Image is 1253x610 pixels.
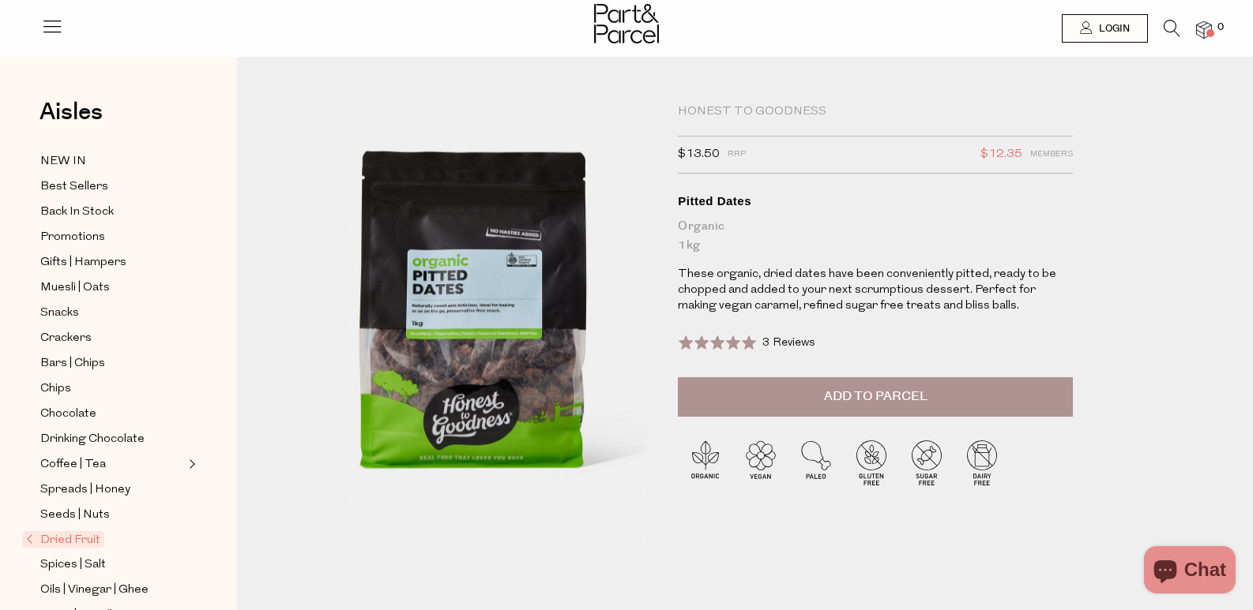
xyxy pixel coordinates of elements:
div: Organic 1kg [678,217,1073,255]
a: Gifts | Hampers [40,253,184,272]
span: Bars | Chips [40,354,105,373]
span: Login [1095,22,1130,36]
a: Drinking Chocolate [40,429,184,449]
a: Snacks [40,303,184,323]
a: Back In Stock [40,202,184,222]
span: RRP [728,144,746,165]
a: Crackers [40,328,184,348]
span: Back In Stock [40,203,114,222]
span: $12.35 [980,144,1022,165]
img: P_P-ICONS-Live_Bec_V11_Organic.svg [678,435,733,490]
a: 0 [1196,21,1212,38]
span: Add to Parcel [824,387,928,406]
a: Dried Fruit [26,530,184,549]
a: Oils | Vinegar | Ghee [40,580,184,600]
span: Promotions [40,228,105,247]
a: Login [1062,14,1148,43]
span: Chips [40,380,71,399]
span: Best Sellers [40,178,108,196]
img: Part&Parcel [594,4,659,43]
a: Promotions [40,227,184,247]
span: Oils | Vinegar | Ghee [40,581,149,600]
img: P_P-ICONS-Live_Bec_V11_Dairy_Free.svg [954,435,1010,490]
a: Spices | Salt [40,555,184,574]
span: Seeds | Nuts [40,506,110,525]
a: Best Sellers [40,177,184,196]
span: Coffee | Tea [40,455,106,474]
span: Members [1030,144,1073,165]
inbox-online-store-chat: Shopify online store chat [1139,546,1240,597]
span: Chocolate [40,405,96,424]
a: NEW IN [40,152,184,171]
span: Gifts | Hampers [40,253,126,272]
button: Expand/Collapse Coffee | Tea [185,455,196,473]
span: Muesli | Oats [40,279,110,298]
button: Add to Parcel [678,377,1073,417]
a: Bars | Chips [40,354,184,373]
a: Chips [40,379,184,399]
img: P_P-ICONS-Live_Bec_V11_Paleo.svg [788,435,844,490]
a: Muesli | Oats [40,278,184,298]
a: Chocolate [40,404,184,424]
span: Snacks [40,304,79,323]
span: Dried Fruit [22,531,104,548]
span: Spices | Salt [40,556,106,574]
span: Spreads | Honey [40,481,130,500]
a: Aisles [40,100,103,140]
img: P_P-ICONS-Live_Bec_V11_Vegan.svg [733,435,788,490]
span: 3 Reviews [762,337,815,349]
a: Coffee | Tea [40,455,184,474]
span: NEW IN [40,152,86,171]
a: Seeds | Nuts [40,505,184,525]
a: Spreads | Honey [40,480,184,500]
span: Aisles [40,95,103,129]
img: P_P-ICONS-Live_Bec_V11_Sugar_Free.svg [899,435,954,490]
img: P_P-ICONS-Live_Bec_V11_Gluten_Free.svg [844,435,899,490]
span: Drinking Chocolate [40,430,145,449]
div: Pitted Dates [678,193,1073,209]
span: Crackers [40,329,92,348]
p: These organic, dried dates have been conveniently pitted, ready to be chopped and added to your n... [678,267,1073,314]
span: $13.50 [678,144,720,165]
span: 0 [1213,21,1228,35]
div: Honest to Goodness [678,104,1073,120]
